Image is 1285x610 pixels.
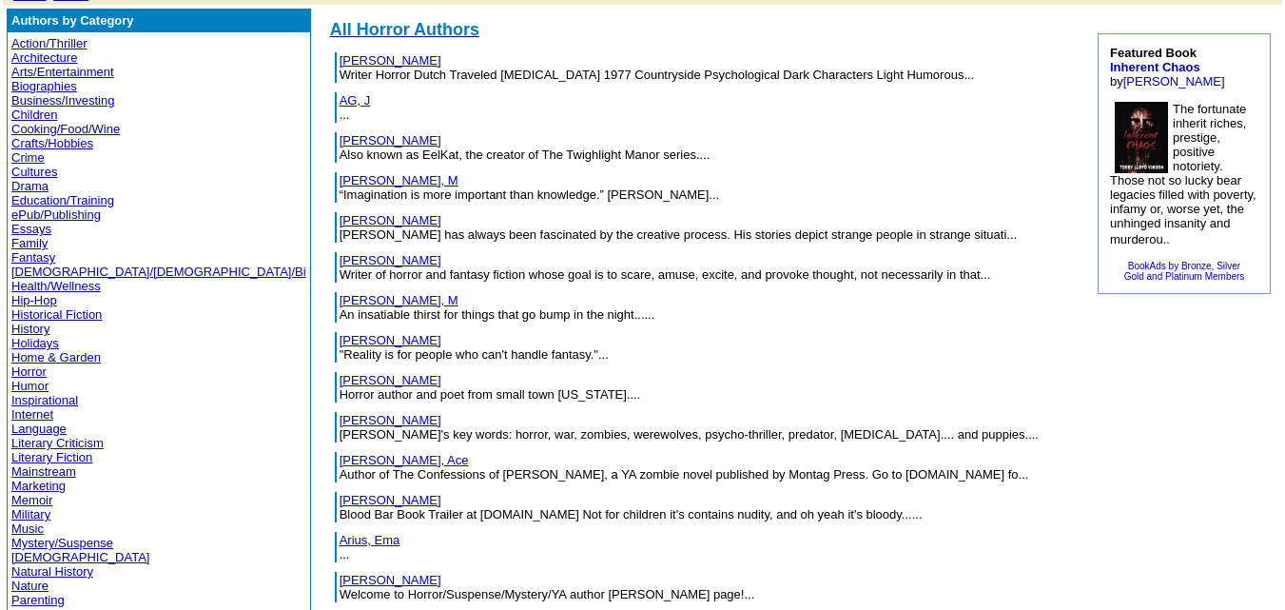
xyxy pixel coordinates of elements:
font: ... [340,547,350,561]
a: Nature [11,579,49,593]
a: Inspirational [11,393,78,407]
a: Children [11,108,57,122]
a: Arius, Ema [340,533,400,547]
a: [PERSON_NAME], M [340,293,458,307]
a: Memoir [11,493,52,507]
font: Horror author and poet from small town [US_STATE].... [340,387,641,402]
font: All Horror Authors [330,20,479,39]
a: [PERSON_NAME], M [340,173,458,187]
a: [PERSON_NAME] [340,53,441,68]
a: Music [11,521,44,536]
a: Mainstream [11,464,76,479]
a: Cooking/Food/Wine [11,122,120,136]
a: Internet [11,407,53,422]
a: Military [11,507,50,521]
a: [PERSON_NAME], Ace [340,453,469,467]
a: Action/Thriller [11,36,87,50]
a: Arts/Entertainment [11,65,114,79]
font: ... [340,108,350,122]
a: Cultures [11,165,57,179]
a: [PERSON_NAME] [340,133,441,148]
a: Historical Fiction [11,307,102,322]
a: Architecture [11,50,77,65]
a: History [11,322,49,336]
a: [PERSON_NAME] [340,253,441,267]
font: Also known as EelKat, the creator of The Twighlight Manor series.... [340,148,711,162]
font: An insatiable thirst for things that go bump in the night...... [340,307,655,322]
a: Crime [11,150,45,165]
a: Hip-Hop [11,293,57,307]
a: Language [11,422,67,436]
font: [PERSON_NAME] has always been fascinated by the creative process. His stories depict strange peop... [340,227,1017,242]
img: 79137.jpg [1115,102,1168,173]
a: Drama [11,179,49,193]
a: Literary Criticism [11,436,104,450]
a: [DEMOGRAPHIC_DATA]/[DEMOGRAPHIC_DATA]/Bi [11,265,306,279]
a: [PERSON_NAME] [1123,74,1225,89]
a: Business/Investing [11,93,114,108]
font: Welcome to Horror/Suspense/Mystery/YA author [PERSON_NAME] page!... [340,587,755,601]
a: Fantasy [11,250,55,265]
a: Health/Wellness [11,279,101,293]
font: by [1110,46,1225,89]
a: Natural History [11,564,93,579]
a: AG, J [340,93,371,108]
a: Holidays [11,336,59,350]
a: Crafts/Hobbies [11,136,93,150]
a: Inherent Chaos [1110,60,1200,74]
a: Mystery/Suspense [11,536,113,550]
b: Featured Book [1110,46,1200,74]
a: All Horror Authors [330,22,479,38]
font: Writer Horror Dutch Traveled [MEDICAL_DATA] 1977 Countryside Psychological Dark Characters Light ... [340,68,975,82]
a: [PERSON_NAME] [340,493,441,507]
font: Blood Bar Book Trailer at [DOMAIN_NAME] Not for children it's contains nudity, and oh yeah it's b... [340,507,923,521]
a: Literary Fiction [11,450,92,464]
a: Horror [11,364,47,379]
a: [PERSON_NAME] [340,373,441,387]
a: BookAds by Bronze, SilverGold and Platinum Members [1124,261,1245,282]
font: Author of The Confessions of [PERSON_NAME], a YA zombie novel published by Montag Press. Go to [D... [340,467,1029,482]
a: [DEMOGRAPHIC_DATA] [11,550,149,564]
b: Authors by Category [11,13,134,28]
a: Essays [11,222,51,236]
a: Family [11,236,48,250]
a: [PERSON_NAME] [340,333,441,347]
a: [PERSON_NAME] [340,413,441,427]
a: Parenting [11,593,65,607]
a: Biographies [11,79,77,93]
font: The fortunate inherit riches, prestige, positive notoriety. Those not so lucky bear legacies fill... [1110,102,1256,246]
font: [PERSON_NAME]'s key words: horror, war, zombies, werewolves, psycho-thriller, predator, [MEDICAL_... [340,427,1039,442]
a: Marketing [11,479,66,493]
font: "Reality is for people who can't handle fantasy."... [340,347,609,362]
a: [PERSON_NAME] [340,573,441,587]
a: Humor [11,379,49,393]
font: “Imagination is more important than knowledge.” [PERSON_NAME]... [340,187,720,202]
a: Home & Garden [11,350,101,364]
a: Education/Training [11,193,114,207]
font: Writer of horror and fantasy fiction whose goal is to scare, amuse, excite, and provoke thought, ... [340,267,991,282]
a: [PERSON_NAME] [340,213,441,227]
a: ePub/Publishing [11,207,101,222]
